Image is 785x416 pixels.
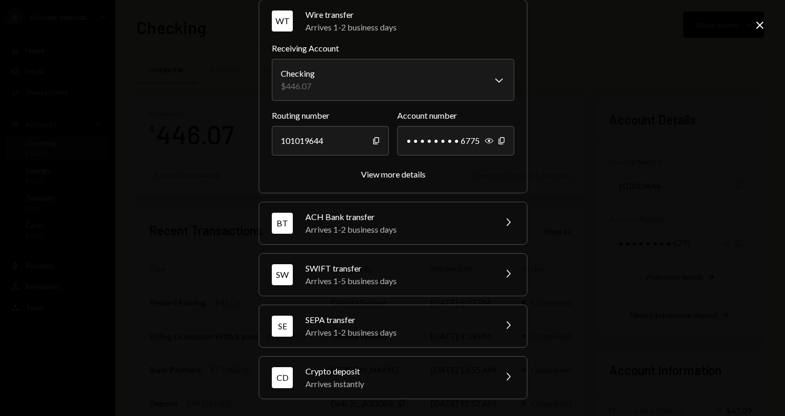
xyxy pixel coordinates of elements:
div: WTWire transferArrives 1-2 business days [272,42,514,180]
div: SE [272,316,293,337]
div: SWIFT transfer [305,262,489,275]
div: Wire transfer [305,8,514,21]
div: View more details [361,169,426,179]
button: SWSWIFT transferArrives 1-5 business days [259,254,527,296]
div: CD [272,367,293,388]
button: SESEPA transferArrives 1-2 business days [259,305,527,347]
div: BT [272,213,293,234]
div: • • • • • • • • 6775 [397,126,514,155]
button: View more details [361,169,426,180]
label: Account number [397,109,514,122]
button: BTACH Bank transferArrives 1-2 business days [259,202,527,244]
div: SEPA transfer [305,314,489,326]
div: Arrives 1-2 business days [305,223,489,236]
div: WT [272,11,293,32]
div: 101019644 [272,126,389,155]
div: Arrives 1-2 business days [305,326,489,339]
div: Crypto deposit [305,365,489,378]
button: Receiving Account [272,59,514,101]
label: Routing number [272,109,389,122]
label: Receiving Account [272,42,514,55]
div: Arrives 1-2 business days [305,21,514,34]
button: CDCrypto depositArrives instantly [259,357,527,399]
div: ACH Bank transfer [305,211,489,223]
div: Arrives instantly [305,378,489,390]
div: SW [272,264,293,285]
div: Arrives 1-5 business days [305,275,489,287]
